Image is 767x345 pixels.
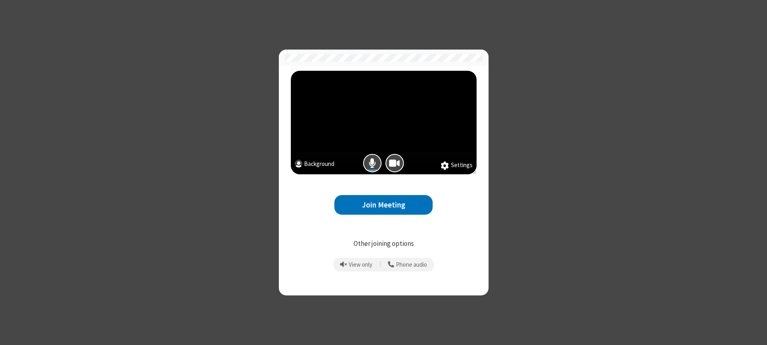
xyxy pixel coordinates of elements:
button: Background [295,160,334,170]
span: View only [349,261,372,268]
p: Other joining options [291,239,477,249]
button: Settings [441,161,473,170]
span: | [380,259,381,270]
button: Join Meeting [334,195,433,215]
button: Prevent echo when there is already an active mic and speaker in the room. [337,258,376,271]
button: Mic is on [363,154,382,172]
button: Use your phone for mic and speaker while you view the meeting on this device. [385,258,430,271]
span: Phone audio [396,261,427,268]
button: Camera is on [385,154,404,172]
